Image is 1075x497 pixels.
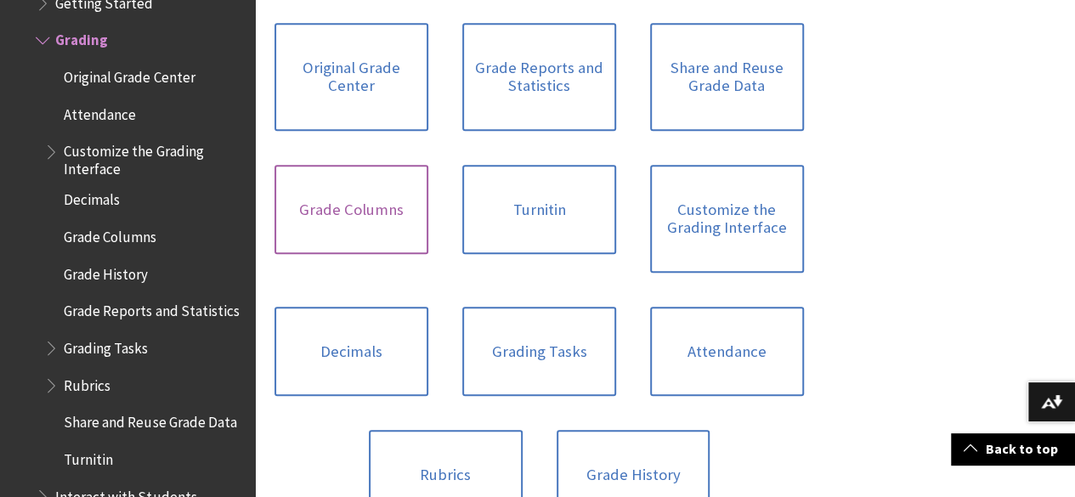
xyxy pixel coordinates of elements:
[274,307,428,397] a: Decimals
[64,186,120,209] span: Decimals
[64,100,136,123] span: Attendance
[64,138,243,178] span: Customize the Grading Interface
[55,26,108,49] span: Grading
[64,334,148,357] span: Grading Tasks
[951,433,1075,465] a: Back to top
[462,165,616,255] a: Turnitin
[64,63,195,86] span: Original Grade Center
[650,165,804,273] a: Customize the Grading Interface
[274,165,428,255] a: Grade Columns
[462,307,616,397] a: Grading Tasks
[650,23,804,131] a: Share and Reuse Grade Data
[650,307,804,397] a: Attendance
[64,409,236,432] span: Share and Reuse Grade Data
[462,23,616,131] a: Grade Reports and Statistics
[64,260,148,283] span: Grade History
[64,223,156,246] span: Grade Columns
[64,445,113,468] span: Turnitin
[64,371,110,394] span: Rubrics
[64,297,239,320] span: Grade Reports and Statistics
[274,23,428,131] a: Original Grade Center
